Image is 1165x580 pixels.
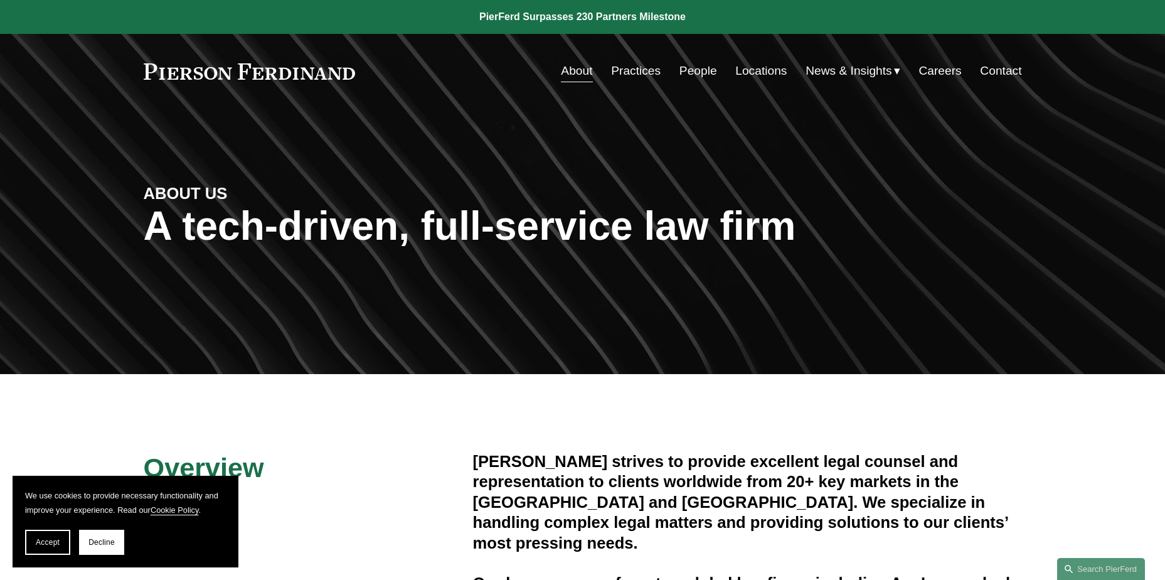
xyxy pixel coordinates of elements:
[561,59,592,83] a: About
[36,538,60,547] span: Accept
[79,530,124,555] button: Decline
[13,476,238,567] section: Cookie banner
[25,488,226,517] p: We use cookies to provide necessary functionality and improve your experience. Read our .
[25,530,70,555] button: Accept
[918,59,961,83] a: Careers
[144,185,228,202] strong: ABOUT US
[806,59,900,83] a: folder dropdown
[151,505,199,515] a: Cookie Policy
[611,59,661,83] a: Practices
[88,538,115,547] span: Decline
[735,59,787,83] a: Locations
[473,451,1022,553] h4: [PERSON_NAME] strives to provide excellent legal counsel and representation to clients worldwide ...
[144,203,1022,249] h1: A tech-driven, full-service law firm
[980,59,1021,83] a: Contact
[679,59,717,83] a: People
[806,60,892,82] span: News & Insights
[1057,558,1145,580] a: Search this site
[144,453,264,483] span: Overview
